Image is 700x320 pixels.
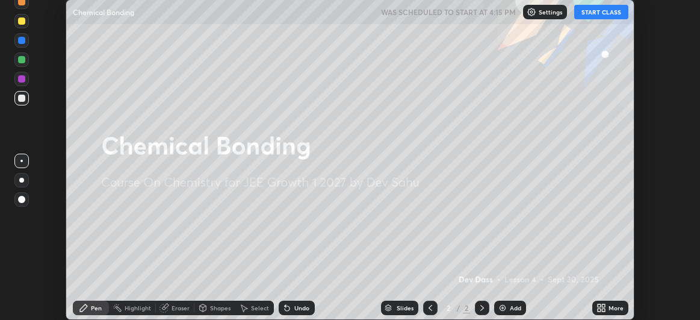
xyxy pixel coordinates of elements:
div: Highlight [125,305,151,311]
h5: WAS SCHEDULED TO START AT 4:15 PM [381,7,516,17]
p: Settings [539,9,562,15]
div: Slides [397,305,413,311]
div: Add [510,305,521,311]
div: / [457,304,460,312]
div: Pen [91,305,102,311]
div: 2 [463,303,470,313]
div: Shapes [210,305,231,311]
div: 2 [442,304,454,312]
button: START CLASS [574,5,628,19]
p: Chemical Bonding [73,7,134,17]
div: More [609,305,624,311]
img: add-slide-button [498,303,507,313]
div: Select [251,305,269,311]
img: class-settings-icons [527,7,536,17]
div: Eraser [172,305,190,311]
div: Undo [294,305,309,311]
